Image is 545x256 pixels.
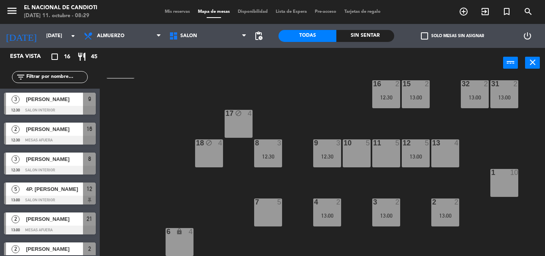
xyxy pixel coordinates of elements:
[421,32,428,40] span: check_box_outline_blank
[523,7,533,16] i: search
[50,52,59,62] i: crop_square
[277,139,282,147] div: 3
[180,33,197,39] span: SALON
[402,95,430,100] div: 13:00
[26,95,83,103] span: [PERSON_NAME]
[87,124,92,134] span: 16
[395,139,400,147] div: 5
[12,125,20,133] span: 2
[4,52,57,62] div: Esta vista
[421,32,484,40] label: Solo mesas sin asignar
[528,58,537,67] i: close
[234,10,272,14] span: Disponibilidad
[12,185,20,193] span: 5
[255,198,255,206] div: 7
[87,184,92,194] span: 12
[395,80,400,87] div: 2
[372,213,400,218] div: 13:00
[91,52,97,62] span: 45
[254,31,263,41] span: pending_actions
[510,169,518,176] div: 10
[26,155,83,163] span: [PERSON_NAME]
[161,10,194,14] span: Mis reservas
[68,31,78,41] i: arrow_drop_down
[454,198,459,206] div: 2
[235,110,242,117] i: block
[425,80,430,87] div: 2
[176,228,183,235] i: lock
[506,58,515,67] i: power_input
[189,228,194,235] div: 4
[205,139,212,146] i: block
[373,139,373,147] div: 11
[313,213,341,218] div: 13:00
[402,154,430,159] div: 13:00
[366,139,371,147] div: 5
[336,139,341,147] div: 3
[26,125,83,133] span: [PERSON_NAME]
[64,52,70,62] span: 16
[373,80,373,87] div: 16
[502,7,511,16] i: turned_in_not
[26,73,87,81] input: Filtrar por nombre...
[503,57,518,69] button: power_input
[218,139,223,147] div: 4
[194,10,234,14] span: Mapa de mesas
[24,12,97,20] div: [DATE] 11. octubre - 08:29
[12,215,20,223] span: 2
[373,198,373,206] div: 3
[248,110,253,117] div: 4
[88,94,91,104] span: 9
[459,7,468,16] i: add_circle_outline
[340,10,385,14] span: Tarjetas de regalo
[272,10,311,14] span: Lista de Espera
[314,198,314,206] div: 4
[26,185,83,193] span: 4P. [PERSON_NAME]
[255,139,255,147] div: 8
[278,30,336,42] div: Todas
[432,198,432,206] div: 2
[490,95,518,100] div: 13:00
[26,215,83,223] span: [PERSON_NAME]
[16,72,26,82] i: filter_list
[484,80,489,87] div: 2
[480,7,490,16] i: exit_to_app
[12,155,20,163] span: 3
[26,245,83,253] span: [PERSON_NAME]
[254,154,282,159] div: 12:30
[313,154,341,159] div: 12:30
[311,10,340,14] span: Pre-acceso
[372,95,400,100] div: 12:30
[6,5,18,17] i: menu
[12,245,20,253] span: 2
[336,198,341,206] div: 2
[431,213,459,218] div: 13:00
[454,139,459,147] div: 4
[6,5,18,20] button: menu
[277,198,282,206] div: 5
[425,139,430,147] div: 5
[314,139,314,147] div: 9
[77,52,87,62] i: restaurant
[395,198,400,206] div: 2
[88,154,91,164] span: 8
[87,214,92,224] span: 21
[88,244,91,254] span: 2
[513,80,518,87] div: 2
[523,31,532,41] i: power_settings_new
[336,30,394,42] div: Sin sentar
[525,57,540,69] button: close
[97,33,124,39] span: Almuerzo
[461,95,489,100] div: 13:00
[12,95,20,103] span: 3
[432,139,432,147] div: 13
